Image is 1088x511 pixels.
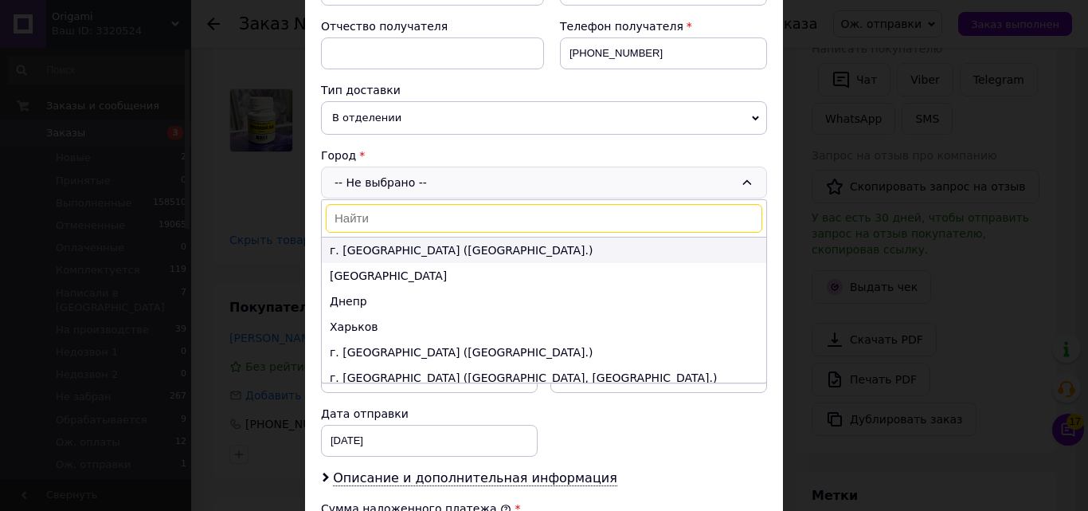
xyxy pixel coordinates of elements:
div: -- Не выбрано -- [321,167,767,199]
li: г. [GEOGRAPHIC_DATA] ([GEOGRAPHIC_DATA].) [322,238,766,263]
div: Город [321,147,767,163]
input: Найти [326,204,762,233]
span: В отделении [321,101,767,135]
span: Описание и дополнительная информация [333,470,617,486]
li: г. [GEOGRAPHIC_DATA] ([GEOGRAPHIC_DATA].) [322,340,766,365]
span: Отчество получателя [321,20,448,33]
input: +380 [560,37,767,69]
div: Дата отправки [321,406,538,422]
li: Харьков [322,314,766,340]
span: Тип доставки [321,84,401,96]
li: Днепр [322,289,766,314]
li: г. [GEOGRAPHIC_DATA] ([GEOGRAPHIC_DATA], [GEOGRAPHIC_DATA].) [322,365,766,391]
li: [GEOGRAPHIC_DATA] [322,263,766,289]
span: Телефон получателя [560,20,683,33]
